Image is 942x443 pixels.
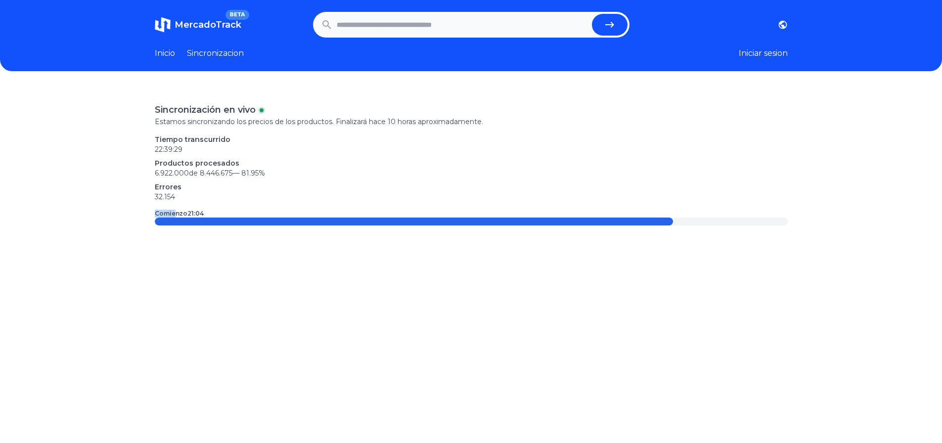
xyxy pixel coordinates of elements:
a: Sincronizacion [187,47,244,59]
p: Sincronización en vivo [155,103,256,117]
img: MercadoTrack [155,17,171,33]
time: 22:39:29 [155,145,182,154]
p: Productos procesados [155,158,788,168]
p: Tiempo transcurrido [155,134,788,144]
p: 32.154 [155,192,788,202]
p: Errores [155,182,788,192]
button: Iniciar sesion [739,47,788,59]
p: 6.922.000 de 8.446.675 — [155,168,788,178]
a: MercadoTrackBETA [155,17,241,33]
a: Inicio [155,47,175,59]
time: 21:04 [187,210,204,217]
p: Comienzo [155,210,204,218]
p: Estamos sincronizando los precios de los productos. Finalizará hace 10 horas aproximadamente. [155,117,788,127]
span: BETA [225,10,249,20]
span: MercadoTrack [175,19,241,30]
span: 81.95 % [241,169,265,177]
